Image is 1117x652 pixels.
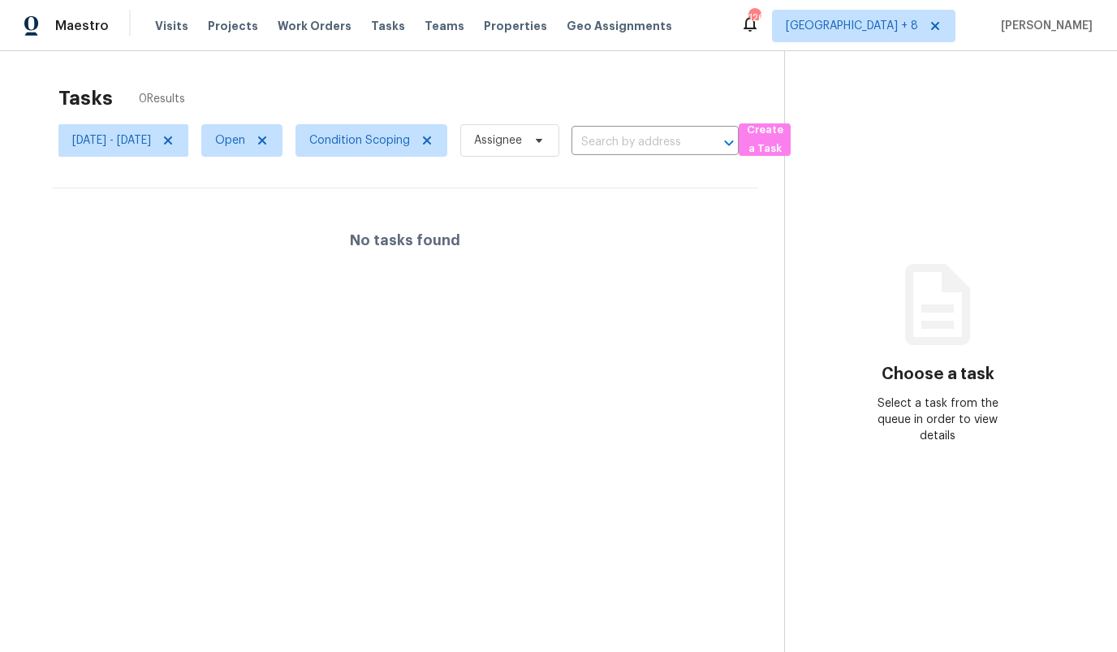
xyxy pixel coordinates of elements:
span: Condition Scoping [309,132,410,149]
span: Tasks [371,20,405,32]
span: 0 Results [139,91,185,107]
span: Maestro [55,18,109,34]
span: Assignee [474,132,522,149]
div: 126 [748,10,760,26]
span: Create a Task [747,121,783,158]
h2: Tasks [58,90,113,106]
h4: No tasks found [350,232,460,248]
span: Teams [425,18,464,34]
span: Visits [155,18,188,34]
span: Geo Assignments [567,18,672,34]
span: Properties [484,18,547,34]
span: Work Orders [278,18,351,34]
span: Projects [208,18,258,34]
button: Create a Task [739,123,791,156]
h3: Choose a task [882,366,994,382]
span: [GEOGRAPHIC_DATA] + 8 [786,18,918,34]
span: [PERSON_NAME] [994,18,1093,34]
span: Open [215,132,245,149]
span: [DATE] - [DATE] [72,132,151,149]
input: Search by address [571,130,693,155]
div: Select a task from the queue in order to view details [861,395,1015,444]
button: Open [718,132,740,154]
